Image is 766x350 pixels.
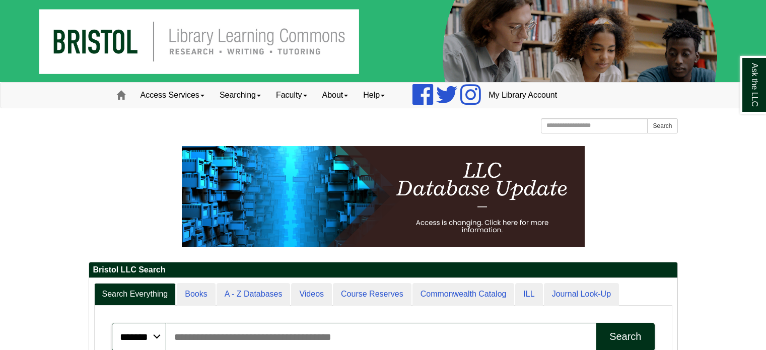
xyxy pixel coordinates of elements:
[515,283,542,306] a: ILL
[609,331,641,342] div: Search
[291,283,332,306] a: Videos
[217,283,291,306] a: A - Z Databases
[544,283,619,306] a: Journal Look-Up
[481,83,565,108] a: My Library Account
[177,283,215,306] a: Books
[133,83,212,108] a: Access Services
[89,262,677,278] h2: Bristol LLC Search
[212,83,268,108] a: Searching
[647,118,677,133] button: Search
[412,283,515,306] a: Commonwealth Catalog
[182,146,585,247] img: HTML tutorial
[356,83,392,108] a: Help
[268,83,315,108] a: Faculty
[333,283,411,306] a: Course Reserves
[94,283,176,306] a: Search Everything
[315,83,356,108] a: About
